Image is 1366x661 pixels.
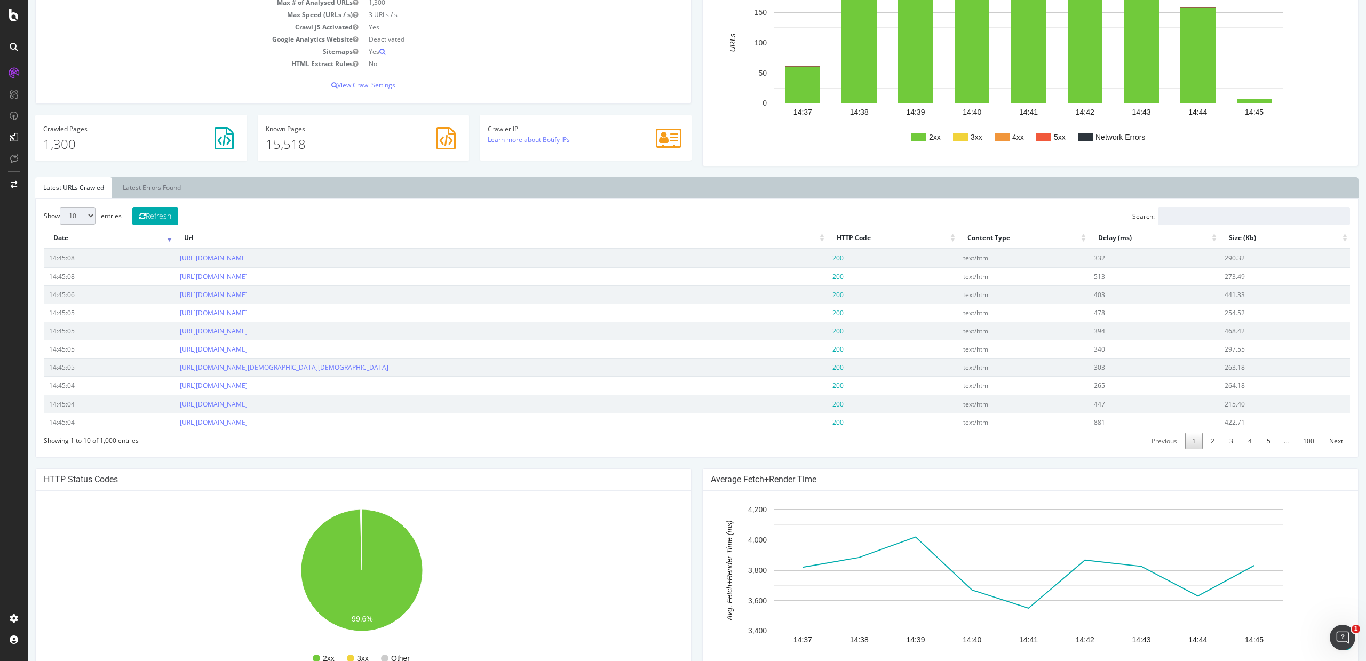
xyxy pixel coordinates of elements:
[1048,108,1067,116] text: 14:42
[697,520,706,621] text: Avg. Fetch+Render Time (ms)
[152,345,220,354] a: [URL][DOMAIN_NAME]
[1061,340,1192,358] td: 340
[930,228,1061,249] th: Content Type: activate to sort column ascending
[15,135,211,153] p: 1,300
[822,635,841,644] text: 14:38
[16,207,94,225] label: Show entries
[720,596,739,605] text: 3,600
[336,9,655,21] td: 3 URLs / s
[1061,376,1192,394] td: 265
[16,474,655,485] h4: HTTP Status Codes
[766,108,784,116] text: 14:37
[701,34,709,52] text: URLs
[1352,625,1360,633] span: 1
[805,400,816,409] span: 200
[16,376,147,394] td: 14:45:04
[930,376,1061,394] td: text/html
[152,308,220,317] a: [URL][DOMAIN_NAME]
[1061,285,1192,304] td: 403
[460,135,542,144] a: Learn more about Botify IPs
[1192,322,1322,340] td: 468.42
[930,395,1061,413] td: text/html
[238,125,434,132] h4: Pages Known
[943,133,955,141] text: 3xx
[336,21,655,33] td: Yes
[1192,376,1322,394] td: 264.18
[15,125,211,132] h4: Pages Crawled
[935,635,954,644] text: 14:40
[336,33,655,45] td: Deactivated
[805,308,816,317] span: 200
[16,33,336,45] td: Google Analytics Website
[16,322,147,340] td: 14:45:05
[1192,304,1322,322] td: 254.52
[878,108,897,116] text: 14:39
[991,108,1010,116] text: 14:41
[87,177,161,198] a: Latest Errors Found
[930,358,1061,376] td: text/html
[1192,285,1322,304] td: 441.33
[1026,133,1038,141] text: 5xx
[930,413,1061,431] td: text/html
[1192,340,1322,358] td: 297.55
[460,125,656,132] h4: Crawler IP
[984,133,996,141] text: 4xx
[16,21,336,33] td: Crawl JS Activated
[1250,436,1267,445] span: …
[147,228,799,249] th: Url: activate to sort column ascending
[1117,433,1156,449] a: Previous
[16,45,336,58] td: Sitemaps
[805,363,816,372] span: 200
[935,108,954,116] text: 14:40
[727,8,740,17] text: 150
[805,418,816,427] span: 200
[805,326,816,336] span: 200
[930,249,1061,267] td: text/html
[735,99,739,108] text: 0
[238,135,434,153] p: 15,518
[152,326,220,336] a: [URL][DOMAIN_NAME]
[152,400,220,409] a: [URL][DOMAIN_NAME]
[901,133,913,141] text: 2xx
[930,267,1061,285] td: text/html
[1061,249,1192,267] td: 332
[16,81,655,90] p: View Crawl Settings
[1061,228,1192,249] th: Delay (ms): activate to sort column ascending
[16,285,147,304] td: 14:45:06
[152,363,361,372] a: [URL][DOMAIN_NAME][DEMOGRAPHIC_DATA][DEMOGRAPHIC_DATA]
[16,395,147,413] td: 14:45:04
[1192,413,1322,431] td: 422.71
[1061,358,1192,376] td: 303
[152,253,220,262] a: [URL][DOMAIN_NAME]
[1061,304,1192,322] td: 478
[1157,433,1175,449] a: 1
[1061,322,1192,340] td: 394
[16,413,147,431] td: 14:45:04
[324,615,345,623] text: 99.6%
[1217,635,1236,644] text: 14:45
[1192,267,1322,285] td: 273.49
[16,340,147,358] td: 14:45:05
[1105,207,1322,225] label: Search:
[1232,433,1250,449] a: 5
[1192,358,1322,376] td: 263.18
[1213,433,1231,449] a: 4
[930,304,1061,322] td: text/html
[1161,635,1179,644] text: 14:44
[1061,267,1192,285] td: 513
[1068,133,1117,141] text: Network Errors
[16,304,147,322] td: 14:45:05
[720,536,739,544] text: 4,000
[16,9,336,21] td: Max Speed (URLs / s)
[991,635,1010,644] text: 14:41
[799,228,930,249] th: HTTP Code: activate to sort column ascending
[1217,108,1236,116] text: 14:45
[16,358,147,376] td: 14:45:05
[105,207,150,225] button: Refresh
[1294,433,1322,449] a: Next
[7,177,84,198] a: Latest URLs Crawled
[805,381,816,390] span: 200
[930,285,1061,304] td: text/html
[805,345,816,354] span: 200
[805,253,816,262] span: 200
